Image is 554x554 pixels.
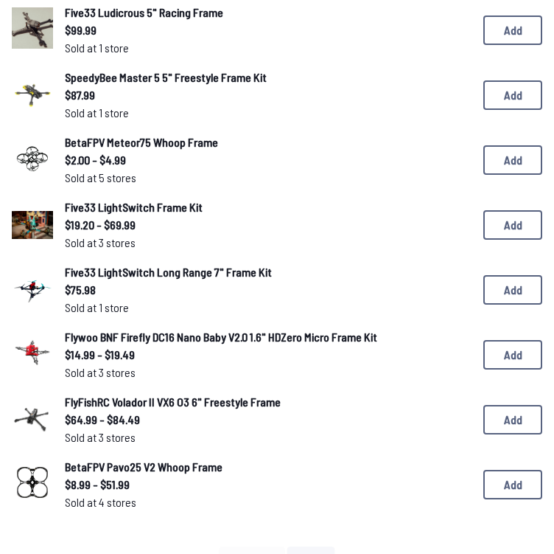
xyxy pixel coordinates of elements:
span: $2.00 - $4.99 [65,151,460,169]
img: image [12,137,53,179]
span: Sold at 3 stores [65,429,460,446]
span: BetaFPV Meteor75 Whoop Frame [65,135,218,149]
span: Sold at 4 stores [65,494,460,511]
img: image [12,332,53,373]
img: image [12,397,53,438]
button: Add [483,145,542,175]
a: Five33 LightSwitch Frame Kit [65,198,460,216]
span: BetaFPV Pavo25 V2 Whoop Frame [65,460,222,474]
img: image [12,72,53,114]
span: Sold at 1 store [65,39,460,57]
button: Add [483,275,542,305]
span: Flywoo BNF Firefly DC16 Nano Baby V2.0 1.6" HDZero Micro Frame Kit [65,330,377,344]
button: Add [483,470,542,499]
button: Add [483,210,542,240]
span: Sold at 3 stores [65,234,460,252]
img: image [12,7,53,49]
span: Sold at 1 store [65,299,460,316]
span: $87.99 [65,86,460,104]
a: BetaFPV Pavo25 V2 Whoop Frame [65,458,460,476]
a: image [12,72,53,118]
img: image [12,260,53,316]
button: Add [483,405,542,434]
img: image [12,211,53,238]
a: Five33 Ludicrous 5" Racing Frame [65,4,460,21]
a: FlyFishRC Volador II VX6 O3 6" Freestyle Frame [65,393,460,411]
span: $99.99 [65,21,460,39]
a: image [12,267,53,313]
button: Add [483,340,542,370]
a: Flywoo BNF Firefly DC16 Nano Baby V2.0 1.6" HDZero Micro Frame Kit [65,328,460,346]
a: image [12,137,53,183]
span: Five33 LightSwitch Frame Kit [65,200,203,214]
a: image [12,204,53,246]
span: $19.20 - $69.99 [65,216,460,234]
a: SpeedyBee Master 5 5" Freestyle Frame Kit [65,69,460,86]
span: FlyFishRC Volador II VX6 O3 6" Freestyle Frame [65,395,281,409]
a: image [12,332,53,378]
a: image [12,462,53,508]
a: Five33 LightSwitch Long Range 7" Frame Kit [65,263,460,281]
span: $75.98 [65,281,460,299]
span: Sold at 5 stores [65,169,460,187]
span: Sold at 1 store [65,104,460,122]
span: $8.99 - $51.99 [65,476,460,494]
span: SpeedyBee Master 5 5" Freestyle Frame Kit [65,70,267,84]
a: image [12,397,53,443]
span: Five33 Ludicrous 5" Racing Frame [65,5,223,19]
span: Five33 LightSwitch Long Range 7" Frame Kit [65,265,272,279]
a: BetaFPV Meteor75 Whoop Frame [65,134,460,151]
img: image [12,462,53,503]
button: Add [483,15,542,45]
span: $64.99 - $84.49 [65,411,460,429]
span: $14.99 - $19.49 [65,346,460,364]
button: Add [483,80,542,110]
span: Sold at 3 stores [65,364,460,381]
a: image [12,7,53,53]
